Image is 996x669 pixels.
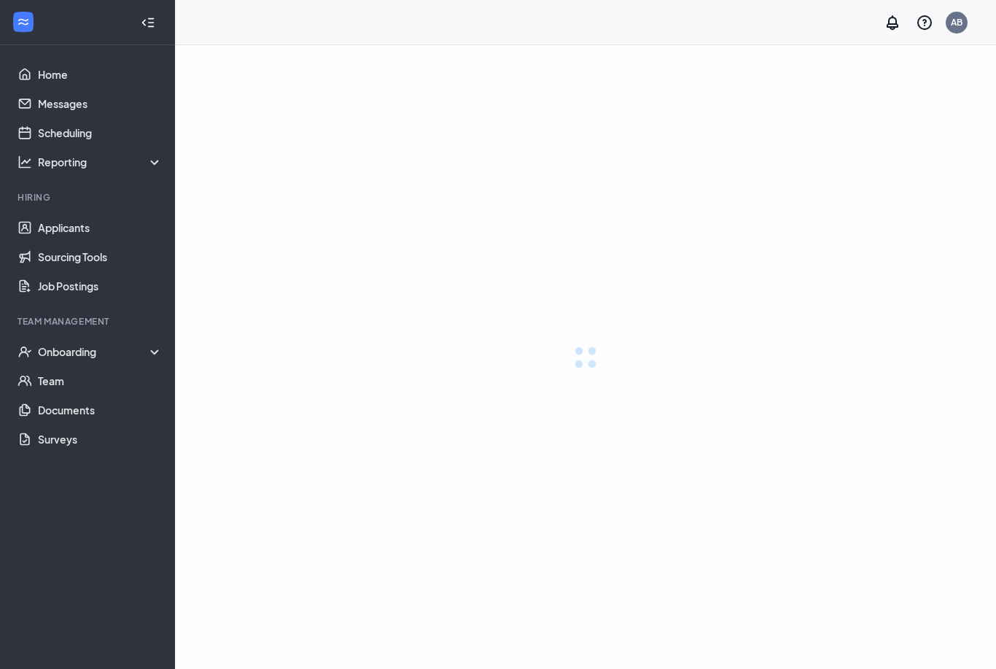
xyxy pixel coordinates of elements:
[38,89,163,118] a: Messages
[16,15,31,29] svg: WorkstreamLogo
[38,155,163,169] div: Reporting
[38,118,163,147] a: Scheduling
[17,155,32,169] svg: Analysis
[38,366,163,395] a: Team
[884,14,901,31] svg: Notifications
[38,271,163,301] a: Job Postings
[17,191,160,204] div: Hiring
[38,425,163,454] a: Surveys
[17,344,32,359] svg: UserCheck
[38,395,163,425] a: Documents
[38,242,163,271] a: Sourcing Tools
[17,315,160,328] div: Team Management
[141,15,155,30] svg: Collapse
[951,16,962,28] div: AB
[38,344,163,359] div: Onboarding
[38,213,163,242] a: Applicants
[38,60,163,89] a: Home
[916,14,933,31] svg: QuestionInfo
